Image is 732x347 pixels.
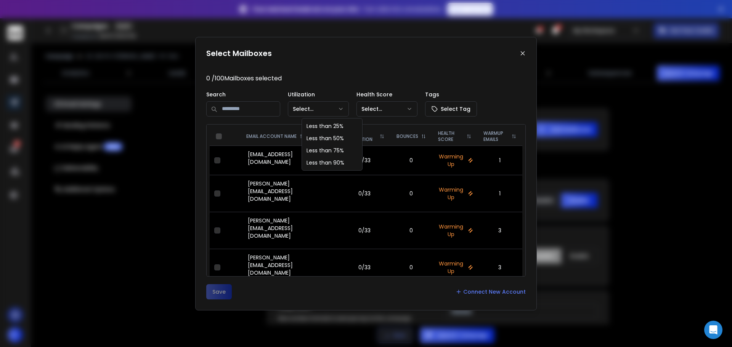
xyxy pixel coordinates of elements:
div: Less than 75% [307,147,344,154]
div: Less than 25% [307,122,344,130]
div: EMAIL ACCOUNT NAME [246,133,333,139]
td: 0/33 [339,175,390,212]
td: 0/33 [339,146,390,175]
p: Warming Up [437,260,473,275]
p: 0 / 100 Mailboxes selected [206,74,526,83]
p: 0 [395,227,427,234]
a: Connect New Account [456,288,526,296]
p: Warming Up [437,186,473,201]
div: Open Intercom Messenger [704,321,722,339]
p: 0 [395,157,427,164]
p: 0 [395,190,427,197]
p: Utilization [288,91,349,98]
p: [PERSON_NAME][EMAIL_ADDRESS][DOMAIN_NAME] [248,217,334,240]
p: Tags [425,91,477,98]
td: 1 [477,175,522,212]
p: [PERSON_NAME][EMAIL_ADDRESS][DOMAIN_NAME] [248,254,334,277]
div: Less than 90% [307,159,344,166]
p: Search [206,91,280,98]
td: 1 [477,146,522,175]
p: WARMUP EMAILS [483,130,509,142]
p: [EMAIL_ADDRESS][DOMAIN_NAME] [248,150,334,166]
p: HEALTH SCORE [438,130,464,142]
td: 0/33 [339,249,390,286]
h1: Select Mailboxes [206,48,272,59]
p: BOUNCES [396,133,418,139]
button: Select... [356,101,417,117]
td: 3 [477,249,522,286]
p: 0 [395,264,427,271]
div: Less than 50% [307,134,344,142]
button: Select... [288,101,349,117]
p: Warming Up [437,223,473,238]
td: 3 [477,212,522,249]
td: 0/33 [339,212,390,249]
p: Warming Up [437,153,473,168]
p: Health Score [356,91,417,98]
button: Select Tag [425,101,477,117]
p: [PERSON_NAME][EMAIL_ADDRESS][DOMAIN_NAME] [248,180,334,203]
